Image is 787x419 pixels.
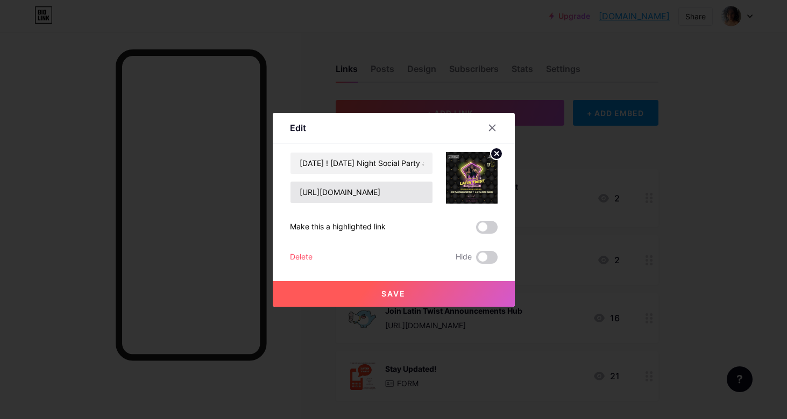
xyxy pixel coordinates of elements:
input: Title [290,153,433,174]
div: Delete [290,251,313,264]
span: Save [381,289,406,298]
img: link_thumbnail [446,152,498,204]
div: Edit [290,121,306,134]
div: Make this a highlighted link [290,221,386,234]
button: Save [273,281,515,307]
input: URL [290,182,433,203]
span: Hide [456,251,472,264]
